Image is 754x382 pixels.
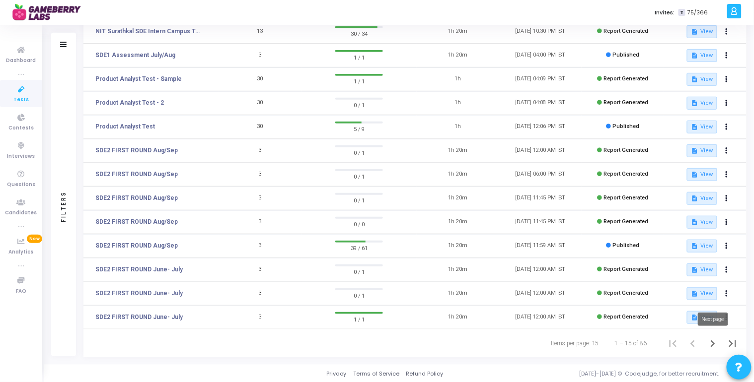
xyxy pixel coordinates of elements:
[679,9,685,16] span: T
[6,57,36,65] span: Dashboard
[691,290,698,297] mat-icon: description
[335,76,383,86] span: 1 / 1
[95,122,155,131] a: Product Analyst Test
[219,20,302,44] td: 13
[335,290,383,300] span: 0 / 1
[698,313,728,326] div: Next page
[417,258,499,282] td: 1h 20m
[417,91,499,115] td: 1h
[663,333,683,353] button: First page
[95,27,203,36] a: NIT Surathkal SDE Intern Campus Test
[687,73,717,86] button: View
[59,152,68,261] div: Filters
[444,370,742,378] div: [DATE]-[DATE] © Codejudge, for better recruitment.
[604,28,649,34] span: Report Generated
[687,240,717,253] button: View
[691,266,698,273] mat-icon: description
[417,139,499,163] td: 1h 20m
[335,52,383,62] span: 1 / 1
[723,333,743,353] button: Last page
[604,194,649,201] span: Report Generated
[335,124,383,133] span: 5 / 9
[335,266,383,276] span: 0 / 1
[604,75,649,82] span: Report Generated
[417,306,499,329] td: 1h 20m
[417,20,499,44] td: 1h 20m
[615,339,647,348] div: 1 – 15 of 86
[604,147,649,153] span: Report Generated
[7,152,35,161] span: Interviews
[8,124,34,132] span: Contests
[335,243,383,253] span: 39 / 61
[335,100,383,110] span: 0 / 1
[691,52,698,59] mat-icon: description
[499,306,582,329] td: [DATE] 12:00 AM IST
[691,147,698,154] mat-icon: description
[9,248,34,256] span: Analytics
[95,289,183,298] a: SDE2 FIRST ROUND June- July
[687,168,717,181] button: View
[687,25,717,38] button: View
[604,99,649,106] span: Report Generated
[691,100,698,107] mat-icon: description
[219,282,302,306] td: 3
[95,193,178,202] a: SDE2 FIRST ROUND Aug/Sep
[417,163,499,187] td: 1h 20m
[655,8,675,17] label: Invites:
[95,146,178,155] a: SDE2 FIRST ROUND Aug/Sep
[417,210,499,234] td: 1h 20m
[499,44,582,67] td: [DATE] 04:00 PM IST
[499,163,582,187] td: [DATE] 06:00 PM IST
[219,210,302,234] td: 3
[499,139,582,163] td: [DATE] 12:00 AM IST
[687,49,717,62] button: View
[687,263,717,276] button: View
[687,144,717,157] button: View
[27,235,42,243] span: New
[687,311,717,324] button: View
[499,210,582,234] td: [DATE] 11:45 PM IST
[551,339,590,348] div: Items per page:
[499,258,582,282] td: [DATE] 12:00 AM IST
[95,241,178,250] a: SDE2 FIRST ROUND Aug/Sep
[691,124,698,130] mat-icon: description
[335,219,383,229] span: 0 / 0
[219,91,302,115] td: 30
[95,217,178,226] a: SDE2 FIRST ROUND Aug/Sep
[691,76,698,83] mat-icon: description
[219,258,302,282] td: 3
[687,8,708,17] span: 75/366
[604,314,649,320] span: Report Generated
[691,195,698,202] mat-icon: description
[613,52,640,58] span: Published
[219,44,302,67] td: 3
[335,147,383,157] span: 0 / 1
[687,216,717,229] button: View
[604,266,649,272] span: Report Generated
[95,51,175,60] a: SDE1 Assessment July/Aug
[703,333,723,353] button: Next page
[13,96,29,104] span: Tests
[592,339,599,348] div: 15
[335,28,383,38] span: 30 / 34
[499,115,582,139] td: [DATE] 12:06 PM IST
[417,234,499,258] td: 1h 20m
[353,370,399,378] a: Terms of Service
[687,192,717,205] button: View
[687,287,717,300] button: View
[417,282,499,306] td: 1h 20m
[417,187,499,210] td: 1h 20m
[604,290,649,296] span: Report Generated
[16,287,26,296] span: FAQ
[219,139,302,163] td: 3
[95,98,164,107] a: Product Analyst Test - 2
[687,121,717,133] button: View
[95,170,178,179] a: SDE2 FIRST ROUND Aug/Sep
[691,171,698,178] mat-icon: description
[499,234,582,258] td: [DATE] 11:59 AM IST
[219,187,302,210] td: 3
[406,370,444,378] a: Refund Policy
[95,265,183,274] a: SDE2 FIRST ROUND June- July
[12,2,87,22] img: logo
[691,243,698,250] mat-icon: description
